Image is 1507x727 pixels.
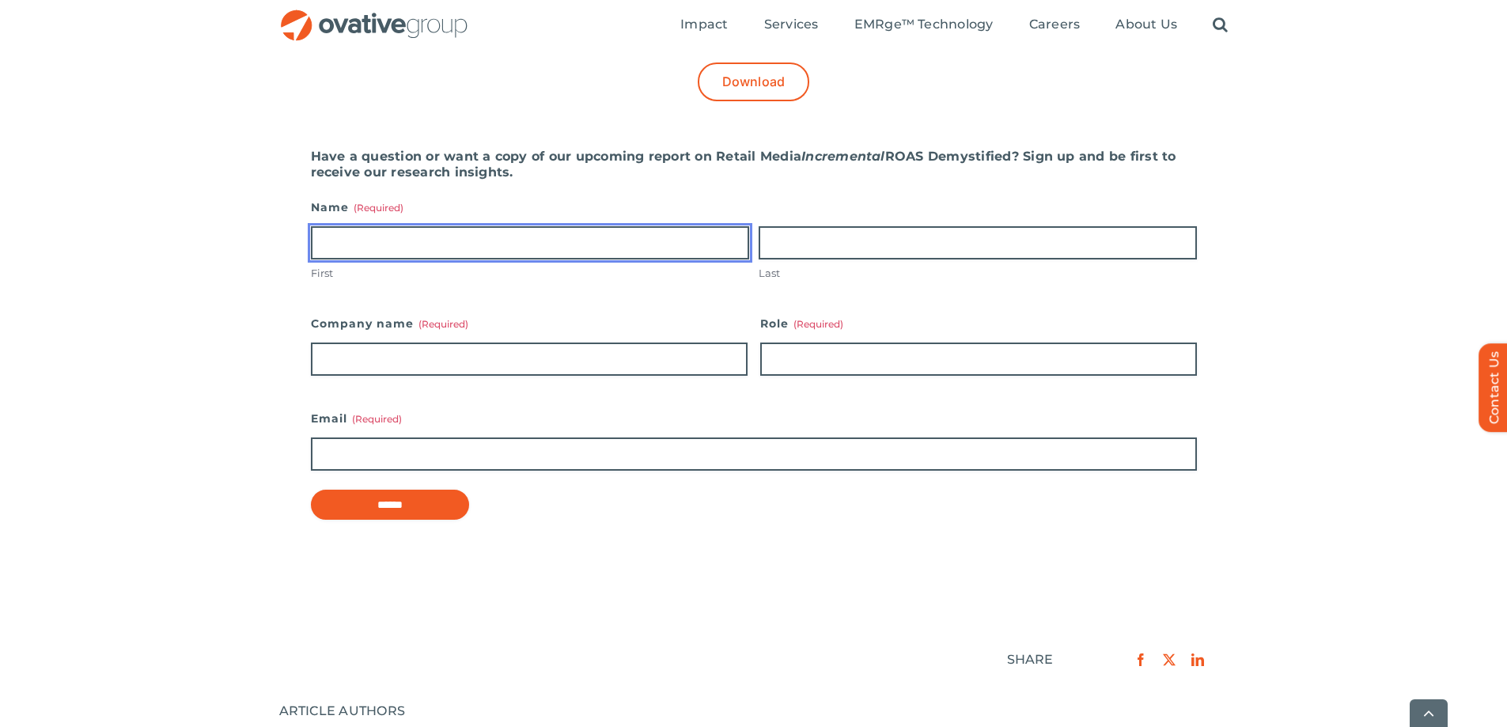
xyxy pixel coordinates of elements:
a: X [1155,649,1183,670]
span: EMRge™ Technology [854,17,994,32]
a: OG_Full_horizontal_RGB [279,8,469,23]
span: (Required) [418,318,468,330]
a: Facebook [1126,649,1155,670]
a: LinkedIn [1183,649,1212,670]
span: Impact [680,17,728,32]
a: About Us [1115,17,1177,34]
a: Impact [680,17,728,34]
label: Company name [311,312,748,335]
a: Search [1213,17,1228,34]
a: Download [698,62,810,101]
span: Services [764,17,819,32]
span: About Us [1115,17,1177,32]
a: EMRge™ Technology [854,17,994,34]
span: Download [722,74,786,89]
legend: Name [311,196,403,218]
label: Last [759,266,1197,281]
span: (Required) [793,318,843,330]
span: (Required) [354,202,403,214]
a: Careers [1029,17,1081,34]
label: First [311,266,749,281]
div: SHARE [1007,652,1054,668]
div: ARTICLE AUTHORS [279,703,1229,719]
span: (Required) [352,413,402,425]
label: Email [311,407,1197,430]
a: Services [764,17,819,34]
i: Incremental [801,149,885,164]
label: Role [760,312,1197,335]
strong: Have a question or want a copy of our upcoming report on Retail Media ROAS Demystified? Sign up a... [311,149,1176,180]
span: Careers [1029,17,1081,32]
